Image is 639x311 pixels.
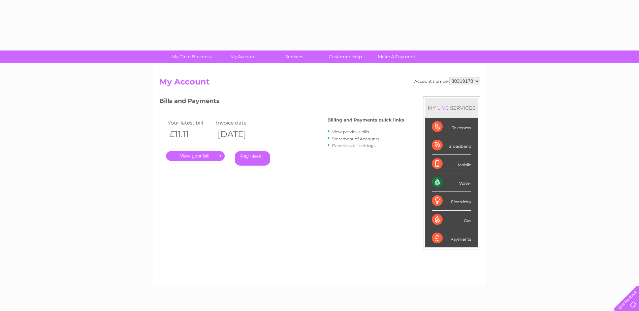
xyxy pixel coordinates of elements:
[166,118,215,127] td: Your latest bill
[164,50,220,63] a: My Clear Business
[425,98,478,117] div: MY SERVICES
[159,77,480,90] h2: My Account
[432,155,471,173] div: Mobile
[432,118,471,136] div: Telecoms
[369,50,424,63] a: Make A Payment
[327,117,404,123] h4: Billing and Payments quick links
[215,50,271,63] a: My Account
[266,50,322,63] a: Services
[332,136,379,141] a: Statement of Accounts
[432,211,471,229] div: Gas
[235,151,270,166] a: Pay Here
[432,173,471,192] div: Water
[436,105,450,111] div: LIVE
[214,127,263,141] th: [DATE]
[432,192,471,210] div: Electricity
[432,136,471,155] div: Broadband
[432,229,471,247] div: Payments
[214,118,263,127] td: Invoice date
[159,96,404,108] h3: Bills and Payments
[166,127,215,141] th: £11.11
[166,151,225,161] a: .
[332,143,376,148] a: Paperless bill settings
[332,129,369,134] a: View previous bills
[414,77,480,85] div: Account number
[318,50,373,63] a: Customer Help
